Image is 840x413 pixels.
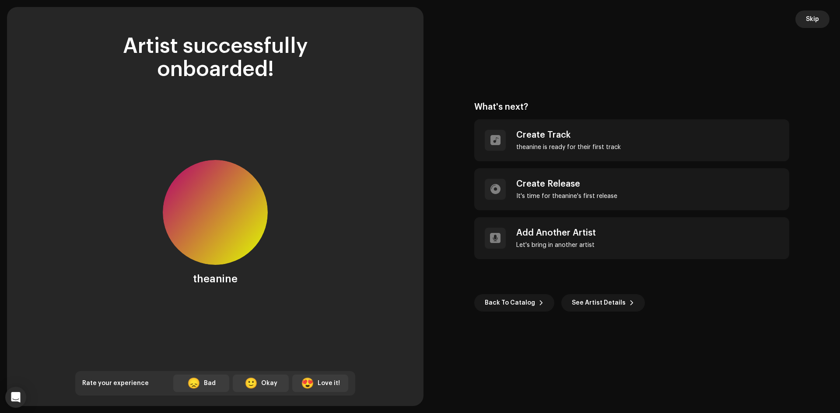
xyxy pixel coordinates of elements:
[806,10,819,28] span: Skip
[795,10,829,28] button: Skip
[261,379,277,388] div: Okay
[5,387,26,408] div: Open Intercom Messenger
[516,228,596,238] div: Add Another Artist
[572,294,626,312] span: See Artist Details
[75,35,355,81] div: Artist successfully onboarded!
[204,379,216,388] div: Bad
[245,378,258,389] div: 🙂
[474,294,554,312] button: Back To Catalog
[82,380,149,386] span: Rate your experience
[187,378,200,389] div: 😞
[485,294,535,312] span: Back To Catalog
[318,379,340,388] div: Love it!
[193,272,238,286] div: theanine
[516,130,621,140] div: Create Track
[474,102,789,112] div: What's next?
[516,193,617,200] div: It's time for theanine's first release
[474,168,789,210] re-a-post-create-item: Create Release
[474,119,789,161] re-a-post-create-item: Create Track
[474,217,789,259] re-a-post-create-item: Add Another Artist
[516,144,621,151] div: theanine is ready for their first track
[516,242,596,249] div: Let's bring in another artist
[301,378,314,389] div: 😍
[561,294,645,312] button: See Artist Details
[516,179,617,189] div: Create Release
